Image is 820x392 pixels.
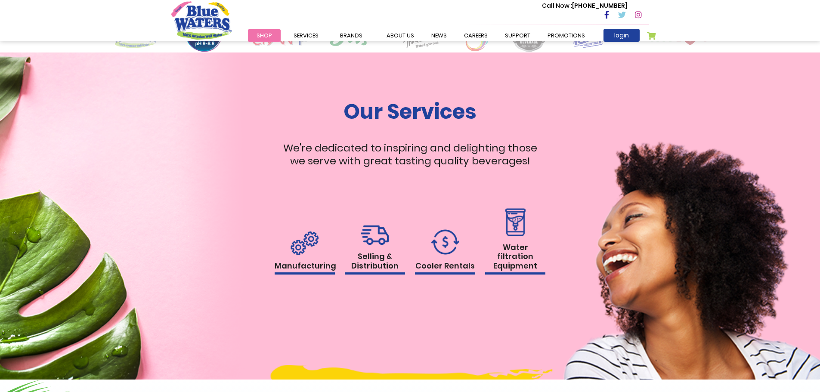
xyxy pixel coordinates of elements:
[542,1,628,10] p: [PHONE_NUMBER]
[275,231,335,275] a: Manufacturing
[415,229,475,275] a: Cooler Rentals
[423,29,455,42] a: News
[415,261,475,275] h1: Cooler Rentals
[361,225,389,245] img: rental
[539,29,594,42] a: Promotions
[340,31,362,40] span: Brands
[345,225,405,275] a: Selling & Distribution
[542,1,572,10] span: Call Now :
[171,1,232,39] a: store logo
[503,208,528,236] img: rental
[455,29,496,42] a: careers
[496,29,539,42] a: support
[275,99,546,124] h1: Our Services
[291,231,319,255] img: rental
[485,208,545,275] a: Water filtration Equipment
[485,243,545,275] h1: Water filtration Equipment
[294,31,319,40] span: Services
[431,229,459,255] img: rental
[378,29,423,42] a: about us
[275,142,546,167] p: We're dedicated to inspiring and delighting those we serve with great tasting quality beverages!
[257,31,272,40] span: Shop
[275,261,335,275] h1: Manufacturing
[345,252,405,275] h1: Selling & Distribution
[603,29,640,42] a: login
